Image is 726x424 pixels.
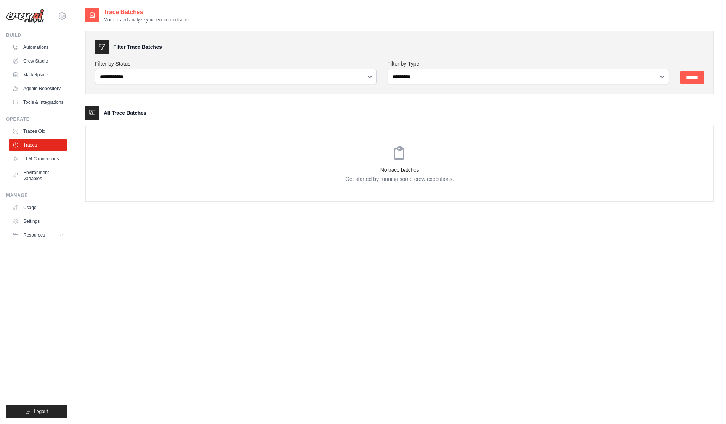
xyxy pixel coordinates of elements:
[104,109,146,117] h3: All Trace Batches
[113,43,162,51] h3: Filter Trace Batches
[9,166,67,185] a: Environment Variables
[9,55,67,67] a: Crew Studio
[9,125,67,137] a: Traces Old
[6,192,67,198] div: Manage
[9,153,67,165] a: LLM Connections
[34,408,48,414] span: Logout
[9,82,67,95] a: Agents Repository
[6,405,67,418] button: Logout
[104,17,189,23] p: Monitor and analyze your execution traces
[23,232,45,238] span: Resources
[9,69,67,81] a: Marketplace
[388,60,674,68] label: Filter by Type
[9,202,67,214] a: Usage
[86,166,713,174] h3: No trace batches
[9,215,67,227] a: Settings
[9,229,67,241] button: Resources
[6,116,67,122] div: Operate
[95,60,381,68] label: Filter by Status
[6,32,67,38] div: Build
[9,96,67,108] a: Tools & Integrations
[104,8,189,17] h2: Trace Batches
[6,9,44,23] img: Logo
[9,41,67,53] a: Automations
[86,175,713,183] p: Get started by running some crew executions.
[9,139,67,151] a: Traces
